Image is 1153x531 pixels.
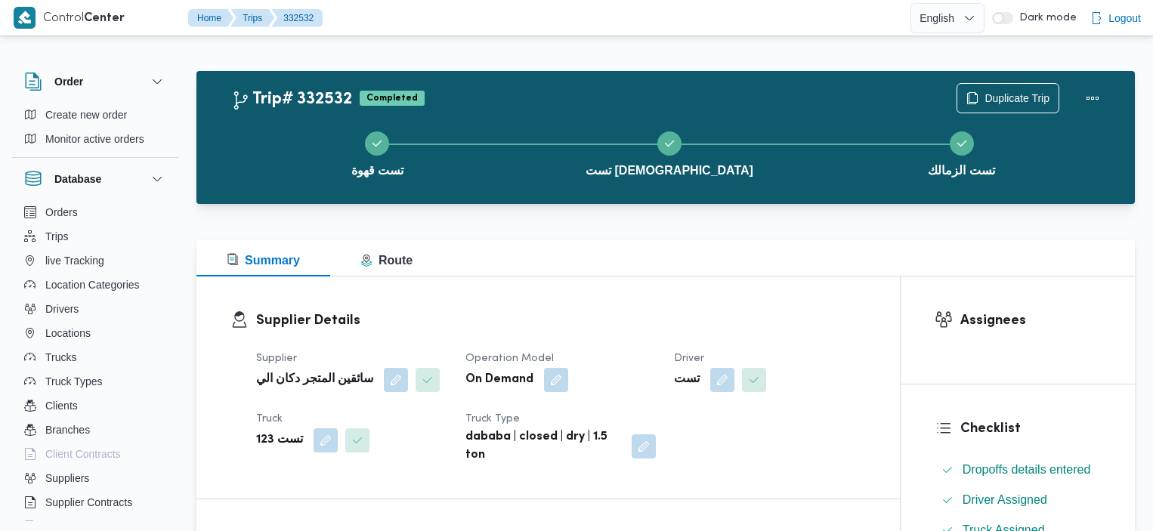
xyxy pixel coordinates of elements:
img: X8yXhbKr1z7QwAAAABJRU5ErkJggg== [14,7,36,29]
span: Client Contracts [45,445,121,463]
span: Dark mode [1013,12,1077,24]
span: تست [DEMOGRAPHIC_DATA] [586,162,753,180]
button: Home [188,9,233,27]
span: Trips [45,227,69,245]
button: Logout [1084,3,1147,33]
button: تست الزمالك [815,113,1108,192]
div: Database [12,200,178,527]
span: Trucks [45,348,76,366]
div: Order [12,103,178,157]
button: Trips [230,9,274,27]
span: Summary [227,254,300,267]
button: Monitor active orders [18,127,172,151]
span: Dropoffs details entered [963,463,1091,476]
button: Driver Assigned [935,488,1101,512]
span: Truck Type [465,414,520,424]
h3: Order [54,73,83,91]
button: Branches [18,418,172,442]
button: Duplicate Trip [957,83,1059,113]
span: live Tracking [45,252,104,270]
button: Suppliers [18,466,172,490]
button: live Tracking [18,249,172,273]
button: Drivers [18,297,172,321]
span: تست قهوة [351,162,403,180]
b: تست 123 [256,431,303,449]
span: Duplicate Trip [985,89,1049,107]
button: Truck Types [18,369,172,394]
span: Suppliers [45,469,89,487]
svg: Step 2 is complete [663,137,675,150]
span: Create new order [45,106,127,124]
span: Branches [45,421,90,439]
button: Trucks [18,345,172,369]
button: Location Categories [18,273,172,297]
button: Clients [18,394,172,418]
span: Truck Types [45,372,102,391]
span: Location Categories [45,276,140,294]
button: Locations [18,321,172,345]
h3: Assignees [960,310,1101,331]
span: Dropoffs details entered [963,461,1091,479]
span: Locations [45,324,91,342]
b: Center [84,13,125,24]
h3: Checklist [960,418,1101,439]
b: On Demand [465,371,533,389]
iframe: chat widget [15,471,63,516]
span: Clients [45,397,78,415]
svg: Step 1 is complete [371,137,383,150]
button: Actions [1077,83,1108,113]
span: Route [360,254,413,267]
svg: Step 3 is complete [956,137,968,150]
span: Driver [674,353,704,363]
b: تست [674,371,700,389]
button: Dropoffs details entered [935,458,1101,482]
button: تست [DEMOGRAPHIC_DATA] [524,113,816,192]
span: Completed [360,91,425,106]
span: Monitor active orders [45,130,144,148]
span: Driver Assigned [963,493,1047,506]
span: Truck [256,414,283,424]
h3: Database [54,170,101,188]
button: Orders [18,200,172,224]
span: Supplier Contracts [45,493,132,511]
span: تست الزمالك [928,162,994,180]
button: Database [24,170,166,188]
span: Driver Assigned [963,491,1047,509]
h3: Supplier Details [256,310,866,331]
button: Create new order [18,103,172,127]
b: Completed [366,94,418,103]
span: Logout [1108,9,1141,27]
b: سائقين المتجر دكان الي [256,371,373,389]
b: dababa | closed | dry | 1.5 ton [465,428,622,465]
span: Drivers [45,300,79,318]
span: Orders [45,203,78,221]
button: Supplier Contracts [18,490,172,514]
span: Operation Model [465,353,554,363]
span: Supplier [256,353,297,363]
button: 332532 [271,9,323,27]
h2: Trip# 332532 [231,90,352,110]
button: Order [24,73,166,91]
button: Client Contracts [18,442,172,466]
button: تست قهوة [231,113,524,192]
button: Trips [18,224,172,249]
